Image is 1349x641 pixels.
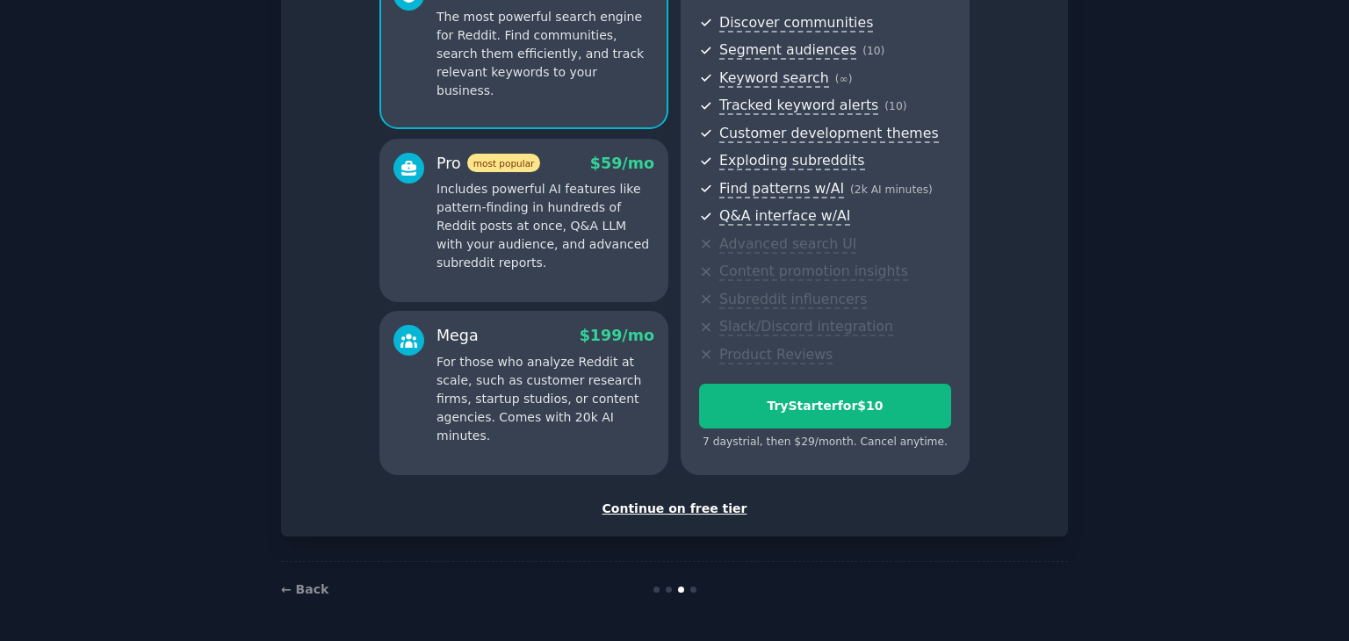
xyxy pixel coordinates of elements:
span: Keyword search [719,69,829,88]
span: ( 10 ) [862,45,884,57]
p: For those who analyze Reddit at scale, such as customer research firms, startup studios, or conte... [436,353,654,445]
span: Advanced search UI [719,235,856,254]
div: Try Starter for $10 [700,397,950,415]
span: Tracked keyword alerts [719,97,878,115]
span: Subreddit influencers [719,291,867,309]
span: ( 2k AI minutes ) [850,184,933,196]
span: Discover communities [719,14,873,32]
span: Exploding subreddits [719,152,864,170]
span: $ 199 /mo [580,327,654,344]
div: Mega [436,325,479,347]
span: ( 10 ) [884,100,906,112]
div: Pro [436,153,540,175]
button: TryStarterfor$10 [699,384,951,429]
span: $ 59 /mo [590,155,654,172]
p: The most powerful search engine for Reddit. Find communities, search them efficiently, and track ... [436,8,654,100]
span: most popular [467,154,541,172]
span: Slack/Discord integration [719,318,893,336]
span: Product Reviews [719,346,833,364]
div: Continue on free tier [299,500,1050,518]
div: 7 days trial, then $ 29 /month . Cancel anytime. [699,435,951,450]
span: ( ∞ ) [835,73,853,85]
span: Q&A interface w/AI [719,207,850,226]
span: Segment audiences [719,41,856,60]
span: Find patterns w/AI [719,180,844,198]
p: Includes powerful AI features like pattern-finding in hundreds of Reddit posts at once, Q&A LLM w... [436,180,654,272]
a: ← Back [281,582,328,596]
span: Customer development themes [719,125,939,143]
span: Content promotion insights [719,263,908,281]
